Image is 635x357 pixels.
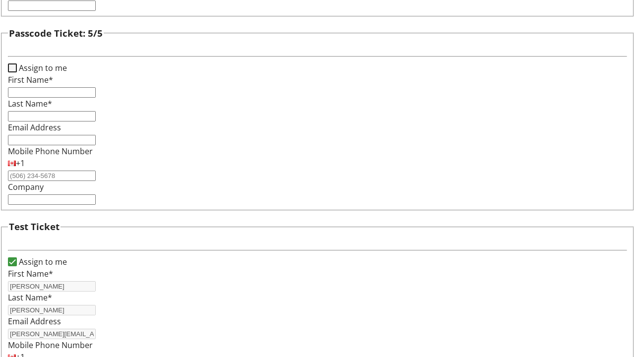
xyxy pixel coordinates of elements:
label: Last Name* [8,292,52,303]
label: Mobile Phone Number [8,146,93,157]
h3: Test Ticket [9,220,60,234]
label: First Name* [8,268,53,279]
h3: Passcode Ticket: 5/5 [9,26,103,40]
label: First Name* [8,74,53,85]
label: Email Address [8,122,61,133]
input: (506) 234-5678 [8,171,96,181]
label: Assign to me [17,256,67,268]
label: Last Name* [8,98,52,109]
label: Mobile Phone Number [8,340,93,351]
label: Company [8,181,44,192]
label: Assign to me [17,62,67,74]
label: Email Address [8,316,61,327]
